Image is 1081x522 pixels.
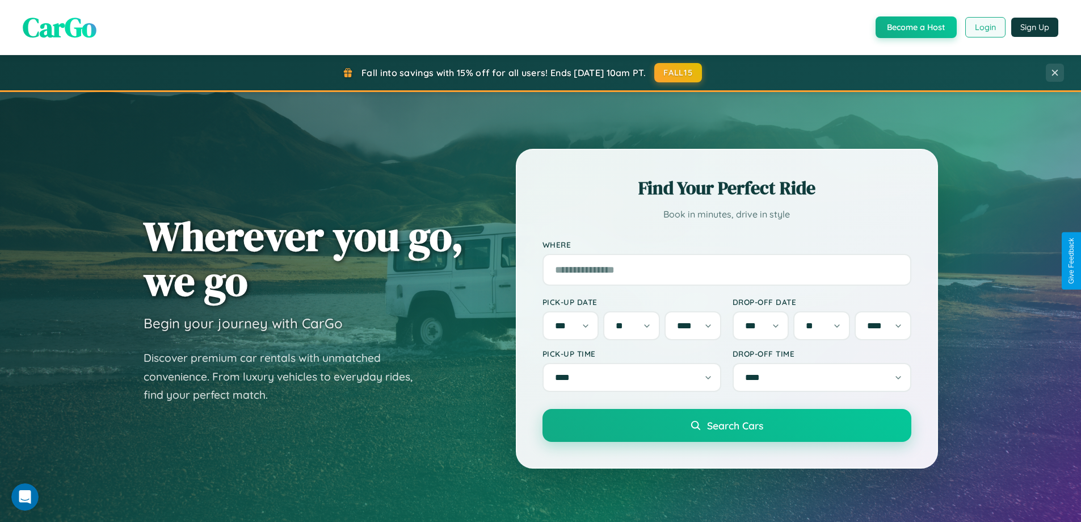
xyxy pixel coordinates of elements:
button: FALL15 [654,63,702,82]
span: CarGo [23,9,96,46]
iframe: Intercom live chat [11,483,39,511]
h2: Find Your Perfect Ride [542,176,911,201]
span: Fall into savings with 15% off for all users! Ends [DATE] 10am PT. [361,67,646,78]
p: Book in minutes, drive in style [542,206,911,223]
label: Drop-off Time [733,349,911,358]
label: Pick-up Date [542,297,721,307]
button: Search Cars [542,409,911,442]
label: Pick-up Time [542,349,721,358]
h1: Wherever you go, we go [144,214,464,303]
div: Give Feedback [1067,238,1075,284]
p: Discover premium car rentals with unmatched convenience. From luxury vehicles to everyday rides, ... [144,349,427,404]
button: Login [965,17,1006,37]
h3: Begin your journey with CarGo [144,315,343,332]
label: Where [542,240,911,249]
button: Become a Host [876,16,957,38]
label: Drop-off Date [733,297,911,307]
button: Sign Up [1011,18,1058,37]
span: Search Cars [707,419,763,432]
